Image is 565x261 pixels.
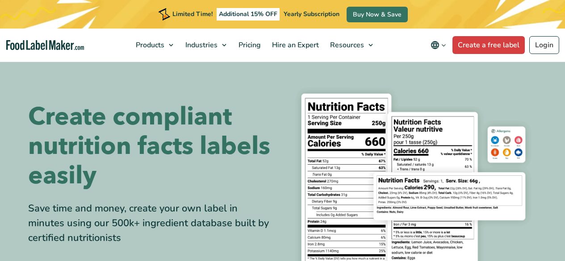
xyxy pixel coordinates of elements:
[28,102,276,191] h1: Create compliant nutrition facts labels easily
[217,8,280,21] span: Additional 15% OFF
[529,36,559,54] a: Login
[284,10,339,18] span: Yearly Subscription
[236,40,262,50] span: Pricing
[452,36,525,54] a: Create a free label
[325,29,377,62] a: Resources
[130,29,178,62] a: Products
[269,40,320,50] span: Hire an Expert
[133,40,165,50] span: Products
[267,29,322,62] a: Hire an Expert
[233,29,264,62] a: Pricing
[424,36,452,54] button: Change language
[6,40,84,50] a: Food Label Maker homepage
[183,40,218,50] span: Industries
[172,10,213,18] span: Limited Time!
[347,7,408,22] a: Buy Now & Save
[327,40,365,50] span: Resources
[28,201,276,245] div: Save time and money, create your own label in minutes using our 500k+ ingredient database built b...
[180,29,231,62] a: Industries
